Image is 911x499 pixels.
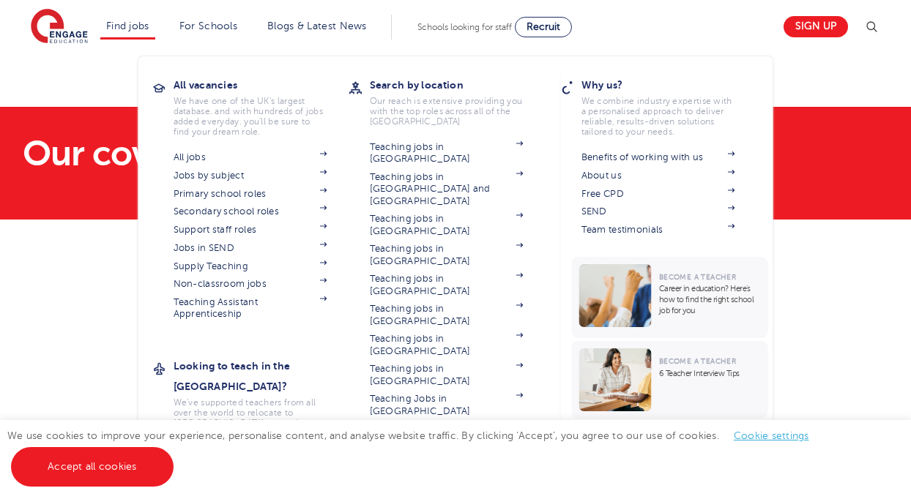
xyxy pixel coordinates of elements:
a: Primary school roles [174,188,327,200]
p: We've supported teachers from all over the world to relocate to [GEOGRAPHIC_DATA] to teach - no m... [174,397,327,459]
a: Teaching Assistant Apprenticeship [174,296,327,320]
p: 6 Teacher Interview Tips [659,368,761,379]
a: For Schools [179,20,237,31]
a: All vacanciesWe have one of the UK's largest database. and with hundreds of jobs added everyday. ... [174,75,349,137]
a: Cookie settings [734,430,809,441]
a: All jobs [174,151,327,163]
span: Recruit [527,21,560,32]
p: Career in education? Here’s how to find the right school job for you [659,283,761,316]
h3: Why us? [581,75,757,95]
a: Become a Teacher6 Teacher Interview Tips [572,341,772,419]
a: Jobs by subject [174,170,327,181]
a: Secondary school roles [174,206,327,217]
a: Support staff roles [174,224,327,236]
a: Teaching jobs in [GEOGRAPHIC_DATA] [370,243,524,267]
a: Looking to teach in the [GEOGRAPHIC_DATA]?We've supported teachers from all over the world to rel... [174,356,349,459]
a: Search by locationOur reach is extensive providing you with the top roles across all of the [GEOG... [370,75,546,127]
a: Non-classroom jobs [174,278,327,290]
a: Teaching jobs in [GEOGRAPHIC_DATA] [370,303,524,327]
p: Our reach is extensive providing you with the top roles across all of the [GEOGRAPHIC_DATA] [370,96,524,127]
a: Benefits of working with us [581,151,735,163]
a: SEND [581,206,735,217]
a: Team testimonials [581,224,735,236]
a: Supply Teaching [174,260,327,272]
img: Engage Education [31,9,88,45]
span: Become a Teacher [659,357,736,365]
span: We use cookies to improve your experience, personalise content, and analyse website traffic. By c... [7,430,824,472]
p: We have one of the UK's largest database. and with hundreds of jobs added everyday. you'll be sur... [174,96,327,137]
a: Teaching jobs in [GEOGRAPHIC_DATA] and [GEOGRAPHIC_DATA] [370,171,524,207]
p: We combine industry expertise with a personalised approach to deliver reliable, results-driven so... [581,96,735,137]
a: Jobs in SEND [174,242,327,254]
span: Become a Teacher [659,273,736,281]
a: Become a TeacherCareer in education? Here’s how to find the right school job for you [572,257,772,338]
span: Schools looking for staff [417,22,512,32]
a: Teaching jobs in [GEOGRAPHIC_DATA] [370,213,524,237]
a: Free CPD [581,188,735,200]
a: Accept all cookies [11,447,174,487]
a: Sign up [784,16,848,37]
a: Teaching jobs in [GEOGRAPHIC_DATA] [370,273,524,297]
h3: Search by location [370,75,546,95]
a: Teaching jobs in [GEOGRAPHIC_DATA] [370,141,524,165]
h3: All vacancies [174,75,349,95]
a: Find jobs [106,20,149,31]
a: Teaching Jobs in [GEOGRAPHIC_DATA] [370,393,524,417]
a: About us [581,170,735,181]
a: Teaching jobs in [GEOGRAPHIC_DATA] [370,333,524,357]
a: Recruit [515,17,572,37]
a: Why us?We combine industry expertise with a personalised approach to deliver reliable, results-dr... [581,75,757,137]
h3: Looking to teach in the [GEOGRAPHIC_DATA]? [174,356,349,397]
h1: Our coverage [23,136,593,171]
a: Teaching jobs in [GEOGRAPHIC_DATA] [370,363,524,387]
a: Blogs & Latest News [267,20,367,31]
